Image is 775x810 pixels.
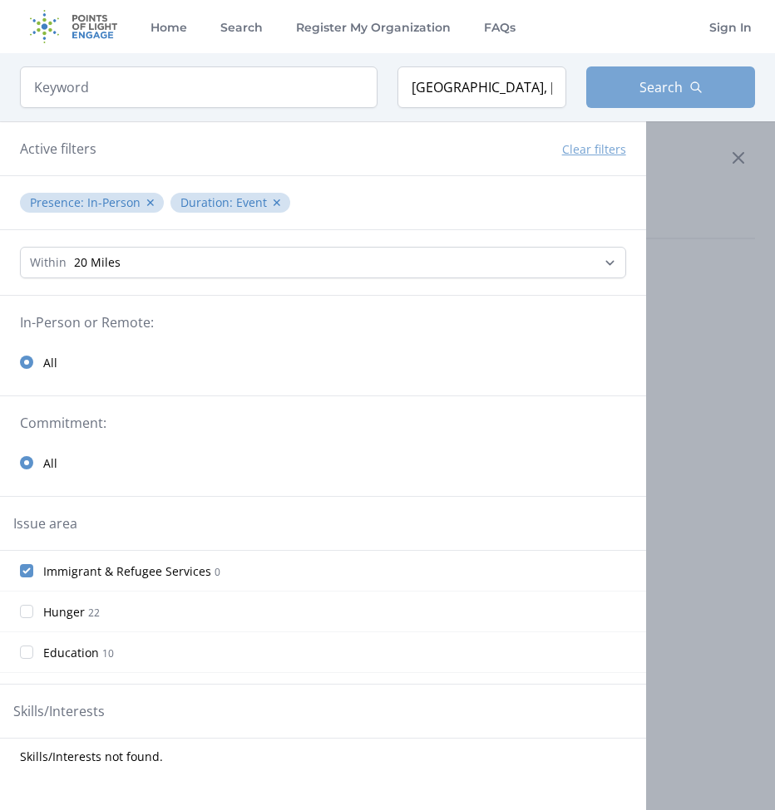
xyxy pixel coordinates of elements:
[20,139,96,159] h3: Active filters
[562,141,626,158] button: Clear filters
[13,701,105,721] legend: Skills/Interests
[272,194,282,211] button: ✕
[43,645,99,661] span: Education
[20,605,33,618] input: Hunger 22
[20,749,163,765] span: Skills/Interests not found.
[639,77,683,97] span: Search
[586,66,755,108] button: Search
[146,194,155,211] button: ✕
[20,413,626,433] legend: Commitment:
[215,565,220,579] span: 0
[88,606,100,620] span: 22
[236,194,267,210] span: Event
[20,646,33,659] input: Education 10
[180,194,236,210] span: Duration :
[20,564,33,577] input: Immigrant & Refugee Services 0
[30,194,87,210] span: Presence :
[43,604,85,621] span: Hunger
[20,312,626,332] legend: In-Person or Remote:
[43,355,57,371] span: All
[43,455,57,472] span: All
[20,247,626,278] select: Search Radius
[102,646,114,660] span: 10
[43,563,211,580] span: Immigrant & Refugee Services
[87,194,141,210] span: In-Person
[20,66,378,108] input: Keyword
[13,513,77,533] legend: Issue area
[397,66,566,108] input: Location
